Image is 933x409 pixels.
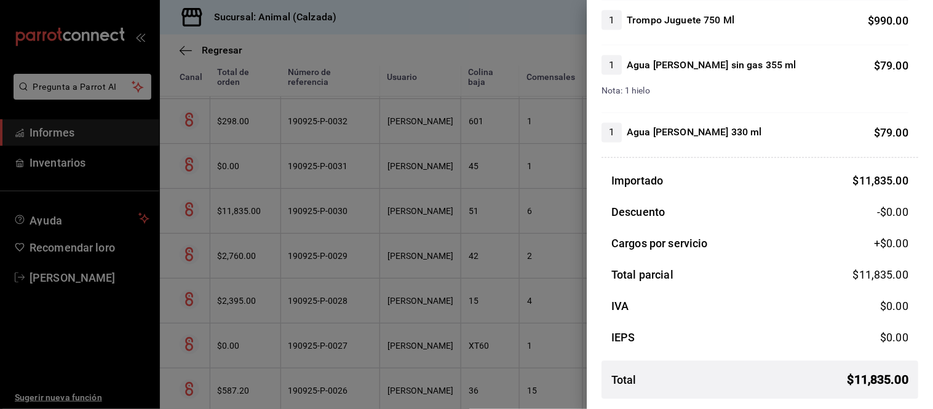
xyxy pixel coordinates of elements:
[627,59,796,71] font: Agua [PERSON_NAME] sin gas 355 ml
[609,59,614,71] font: 1
[611,206,665,219] font: Descuento
[611,300,629,313] font: IVA
[611,374,637,387] font: Total
[627,14,734,26] font: Trompo Juguete 750 Ml
[609,127,614,138] font: 1
[611,175,663,188] font: Importado
[854,373,908,387] font: 11,835.00
[859,269,908,282] font: 11,835.00
[611,269,673,282] font: Total parcial
[853,269,859,282] font: $
[886,332,908,344] font: 0.00
[880,332,886,344] font: $
[601,86,650,96] font: Nota: 1 hielo
[627,127,761,138] font: Agua [PERSON_NAME] 330 ml
[880,127,908,140] font: 79.00
[874,127,880,140] font: $
[859,175,908,188] font: 11,835.00
[886,300,908,313] font: 0.00
[609,14,614,26] font: 1
[874,14,908,27] font: 990.00
[877,206,908,219] font: -$0.00
[874,237,886,250] font: +$
[853,175,859,188] font: $
[880,59,908,72] font: 79.00
[880,300,886,313] font: $
[848,373,854,387] font: $
[611,332,635,344] font: IEPS
[868,14,874,27] font: $
[611,237,708,250] font: Cargos por servicio
[874,59,880,72] font: $
[886,237,908,250] font: 0.00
